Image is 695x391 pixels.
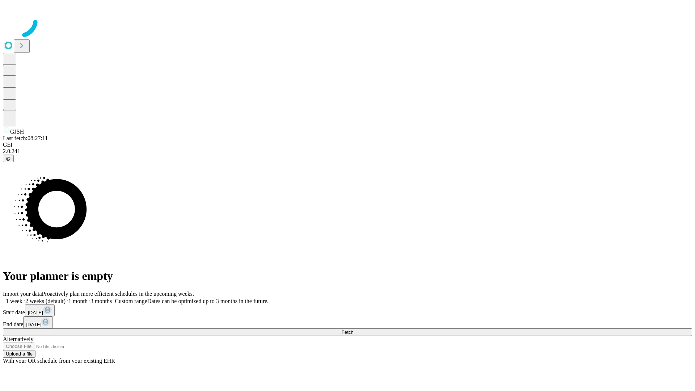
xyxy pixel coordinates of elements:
[3,328,692,336] button: Fetch
[6,298,22,304] span: 1 week
[25,304,55,316] button: [DATE]
[3,304,692,316] div: Start date
[3,358,115,364] span: With your OR schedule from your existing EHR
[10,129,24,135] span: GJSH
[23,316,53,328] button: [DATE]
[341,329,353,335] span: Fetch
[3,155,14,162] button: @
[3,148,692,155] div: 2.0.241
[68,298,88,304] span: 1 month
[25,298,66,304] span: 2 weeks (default)
[3,350,35,358] button: Upload a file
[90,298,112,304] span: 3 months
[115,298,147,304] span: Custom range
[3,142,692,148] div: GEI
[3,135,48,141] span: Last fetch: 08:27:11
[3,291,42,297] span: Import your data
[42,291,194,297] span: Proactively plan more efficient schedules in the upcoming weeks.
[28,310,43,315] span: [DATE]
[3,336,33,342] span: Alternatively
[3,269,692,283] h1: Your planner is empty
[6,156,11,161] span: @
[3,316,692,328] div: End date
[147,298,269,304] span: Dates can be optimized up to 3 months in the future.
[26,322,41,327] span: [DATE]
